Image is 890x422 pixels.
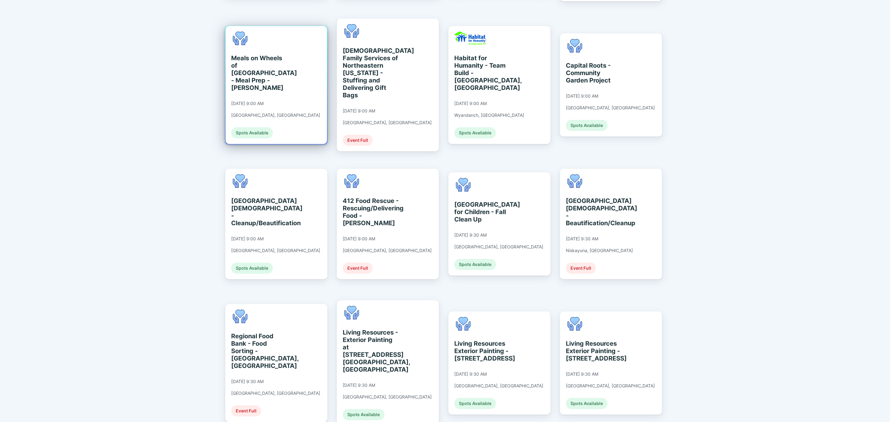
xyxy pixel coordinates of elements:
[231,332,288,369] div: Regional Food Bank - Food Sorting - [GEOGRAPHIC_DATA], [GEOGRAPHIC_DATA]
[343,135,373,146] div: Event Full
[566,105,655,111] div: [GEOGRAPHIC_DATA], [GEOGRAPHIC_DATA]
[343,382,375,388] div: [DATE] 9:30 AM
[454,244,543,250] div: [GEOGRAPHIC_DATA], [GEOGRAPHIC_DATA]
[231,127,273,138] div: Spots Available
[343,263,373,274] div: Event Full
[566,263,596,274] div: Event Full
[454,127,496,138] div: Spots Available
[231,112,320,118] div: [GEOGRAPHIC_DATA], [GEOGRAPHIC_DATA]
[231,390,320,396] div: [GEOGRAPHIC_DATA], [GEOGRAPHIC_DATA]
[454,54,511,91] div: Habitat for Humanity - Team Build - [GEOGRAPHIC_DATA], [GEOGRAPHIC_DATA]
[231,263,273,274] div: Spots Available
[343,248,432,253] div: [GEOGRAPHIC_DATA], [GEOGRAPHIC_DATA]
[566,248,633,253] div: Niskayuna, [GEOGRAPHIC_DATA]
[566,340,622,362] div: Living Resources Exterior Painting - [STREET_ADDRESS]
[231,101,264,106] div: [DATE] 9:00 AM
[231,248,320,253] div: [GEOGRAPHIC_DATA], [GEOGRAPHIC_DATA]
[343,394,432,400] div: [GEOGRAPHIC_DATA], [GEOGRAPHIC_DATA]
[231,54,288,91] div: Meals on Wheels of [GEOGRAPHIC_DATA] - Meal Prep - [PERSON_NAME]
[343,108,375,114] div: [DATE] 9:00 AM
[566,371,598,377] div: [DATE] 9:30 AM
[231,236,264,242] div: [DATE] 9:00 AM
[454,232,487,238] div: [DATE] 9:30 AM
[343,197,399,227] div: 412 Food Rescue - Rescuing/Delivering Food - [PERSON_NAME]
[454,340,511,362] div: Living Resources Exterior Painting - [STREET_ADDRESS]
[566,197,622,227] div: [GEOGRAPHIC_DATA][DEMOGRAPHIC_DATA] - Beautification/Cleanup
[454,371,487,377] div: [DATE] 9:30 AM
[343,47,399,99] div: [DEMOGRAPHIC_DATA] Family Services of Northeastern [US_STATE] - Stuffing and Delivering Gift Bags
[454,201,511,223] div: [GEOGRAPHIC_DATA] for Children - Fall Clean Up
[566,93,598,99] div: [DATE] 9:00 AM
[454,398,496,409] div: Spots Available
[231,405,261,416] div: Event Full
[231,379,264,384] div: [DATE] 9:30 AM
[343,236,375,242] div: [DATE] 9:00 AM
[566,62,622,84] div: Capital Roots - Community Garden Project
[454,101,487,106] div: [DATE] 9:00 AM
[343,329,399,373] div: Living Resources - Exterior Painting at [STREET_ADDRESS] [GEOGRAPHIC_DATA], [GEOGRAPHIC_DATA]
[454,112,524,118] div: Wyandanch, [GEOGRAPHIC_DATA]
[454,259,496,270] div: Spots Available
[343,409,384,420] div: Spots Available
[566,236,598,242] div: [DATE] 9:30 AM
[566,383,655,389] div: [GEOGRAPHIC_DATA], [GEOGRAPHIC_DATA]
[454,383,543,389] div: [GEOGRAPHIC_DATA], [GEOGRAPHIC_DATA]
[566,120,608,131] div: Spots Available
[231,197,288,227] div: [GEOGRAPHIC_DATA][DEMOGRAPHIC_DATA] - Cleanup/Beautification
[566,398,608,409] div: Spots Available
[343,120,432,125] div: [GEOGRAPHIC_DATA], [GEOGRAPHIC_DATA]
